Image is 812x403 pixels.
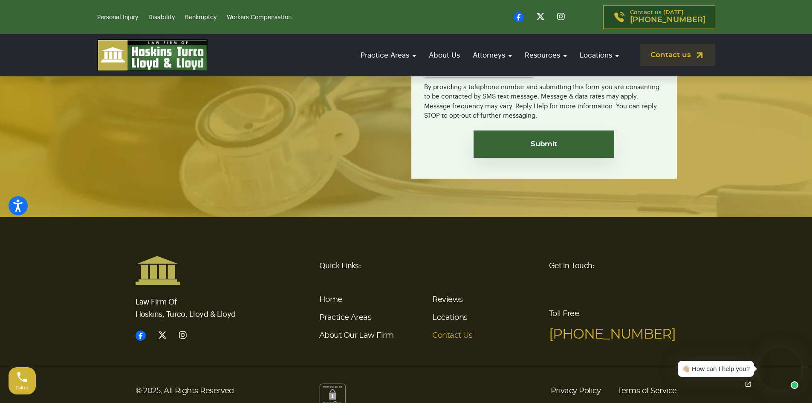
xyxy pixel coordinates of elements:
[603,5,715,29] a: Contact us [DATE][PHONE_NUMBER]
[618,383,676,399] a: Terms of Service
[682,364,750,374] div: 👋🏼 How can I help you?
[185,14,217,20] a: Bankruptcy
[549,328,676,341] a: [PHONE_NUMBER]
[136,285,263,321] p: Law Firm Of Hoskins, Turco, Lloyd & Lloyd
[432,296,462,304] a: Reviews
[474,130,614,158] input: Submit
[630,10,705,24] p: Contact us [DATE]
[227,14,292,20] a: Workers Compensation
[148,14,175,20] a: Disability
[319,332,393,339] a: About Our Law Firm
[640,44,715,66] a: Contact us
[468,43,516,67] a: Attorneys
[16,386,29,390] span: Call us
[319,296,342,304] a: Home
[424,77,664,121] div: By providing a telephone number and submitting this form you are consenting to be contacted by SM...
[549,304,677,345] p: Toll Free:
[319,393,346,400] a: Content Protection by DMCA.com
[739,375,757,393] a: Open chat
[425,43,464,67] a: About Us
[551,383,601,399] a: Privacy Policy
[575,43,623,67] a: Locations
[97,14,138,20] a: Personal Injury
[432,332,472,339] a: Contact Us
[319,314,371,322] a: Practice Areas
[136,383,309,399] p: © 2025, All Rights Reserved
[520,43,571,67] a: Resources
[630,16,705,24] span: [PHONE_NUMBER]
[356,43,420,67] a: Practice Areas
[432,314,467,322] a: Locations
[136,255,180,285] img: Hoskins and Turco Logo
[319,255,539,276] h6: Quick Links:
[549,255,677,276] h6: Get in Touch:
[97,39,208,71] img: logo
